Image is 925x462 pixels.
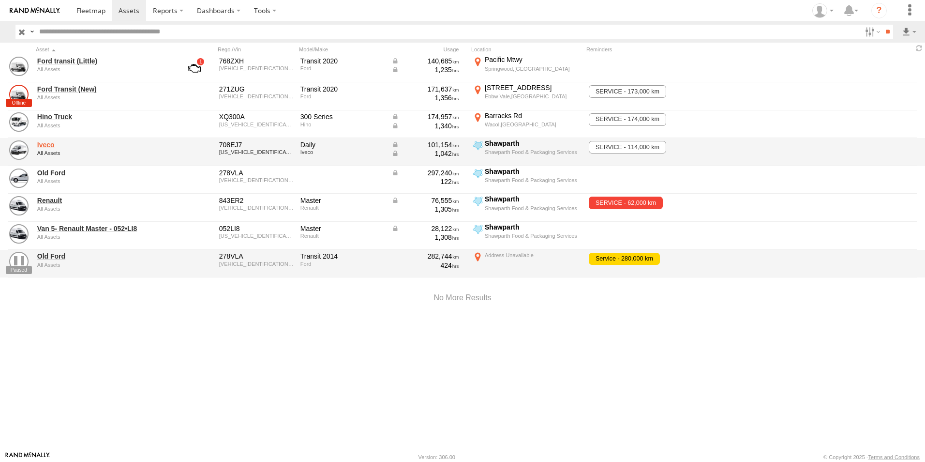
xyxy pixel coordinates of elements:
div: 122 [391,177,459,186]
div: Master [300,224,385,233]
div: undefined [37,262,170,268]
div: ZCFCG35A805468985 [219,149,294,155]
div: Usage [390,46,467,53]
label: Search Query [28,25,36,39]
a: Ford transit (Little) [37,57,170,65]
label: Search Filter Options [861,25,882,39]
div: Transit 2014 [300,252,385,261]
div: Version: 306.00 [418,454,455,460]
a: View Asset with Fault/s [177,57,212,80]
div: Ford [300,93,385,99]
div: WF0EXXTTRELA27388 [219,65,294,71]
div: Hino [300,122,385,127]
span: Service - 280,000 km [589,253,659,265]
div: undefined [37,150,170,156]
div: Data from Vehicle CANbus [391,149,459,158]
div: Data from Vehicle CANbus [391,57,459,65]
div: Shawparth [485,167,581,176]
div: 1,308 [391,233,459,242]
div: 052LI8 [219,224,294,233]
div: XQ300A [219,112,294,121]
div: WF0XXXTTGXEY56137 [219,177,294,183]
div: Shawparth [485,195,581,203]
div: Model/Make [299,46,386,53]
img: rand-logo.svg [10,7,60,14]
a: Ford Transit (New) [37,85,170,93]
div: Data from Vehicle CANbus [391,112,459,121]
div: VF1MAF5V6R0864986 [219,233,294,239]
div: Darren Ward [809,3,837,18]
div: Shawparth Food & Packaging Services [485,205,581,212]
label: Click to View Current Location [471,55,582,81]
i: ? [871,3,887,18]
span: SERVICE - 114,000 km [589,141,666,154]
div: Springwood,[GEOGRAPHIC_DATA] [485,65,581,72]
div: Ford [300,65,385,71]
a: View Asset Details [9,224,29,244]
div: Shawparth Food & Packaging Services [485,177,581,184]
div: WF0XXXTTGXEY56137 [219,261,294,267]
div: Daily [300,140,385,149]
span: SERVICE - 62,000 km [589,197,662,209]
a: Old Ford [37,169,170,177]
span: SERVICE - 173,000 km [589,85,666,98]
div: WF0EXXTTRELB67592 [219,93,294,99]
div: 278VLA [219,169,294,177]
div: Rego./Vin [218,46,295,53]
div: undefined [37,234,170,240]
div: undefined [37,66,170,72]
label: Click to View Current Location [471,195,582,221]
label: Click to View Current Location [471,251,582,277]
a: Hino Truck [37,112,170,121]
div: Shawparth Food & Packaging Services [485,232,581,239]
a: Old Ford [37,252,170,261]
div: 1,305 [391,205,459,214]
label: Click to View Current Location [471,111,582,138]
label: Click to View Current Location [471,167,582,193]
div: [STREET_ADDRESS] [485,83,581,92]
div: Shawparth [485,139,581,148]
div: 300 Series [300,112,385,121]
a: View Asset Details [9,169,29,188]
a: View Asset Details [9,196,29,216]
span: Refresh [913,44,925,53]
a: View Asset Details [9,140,29,160]
a: View Asset Details [9,85,29,104]
a: View Asset Details [9,57,29,76]
label: Click to View Current Location [471,139,582,165]
span: SERVICE - 174,000 km [589,113,666,126]
div: Click to Sort [36,46,171,53]
div: Shawparth [485,223,581,231]
div: Data from Vehicle CANbus [391,196,459,205]
div: Ebbw Vale,[GEOGRAPHIC_DATA] [485,93,581,100]
div: undefined [37,123,170,128]
div: © Copyright 2025 - [823,454,920,460]
div: 843ER2 [219,196,294,205]
div: 271ZUG [219,85,294,93]
label: Click to View Current Location [471,83,582,109]
div: Data from Vehicle CANbus [391,169,459,177]
a: Visit our Website [5,452,50,462]
div: Pacific Mtwy [485,55,581,64]
div: undefined [37,206,170,212]
div: Data from Vehicle CANbus [391,122,459,130]
div: Renault [300,205,385,211]
a: Renault [37,196,170,205]
a: Van 5- Renault Master - 052•LI8 [37,224,170,233]
div: 768ZXH [219,57,294,65]
div: undefined [37,94,170,100]
div: 171,637 [391,85,459,93]
div: Transit 2020 [300,57,385,65]
div: Reminders [586,46,741,53]
div: 1,356 [391,93,459,102]
label: Export results as... [901,25,917,39]
div: JHHUCS5F30K035764 [219,122,294,127]
div: Transit 2020 [300,85,385,93]
div: 282,744 [391,252,459,261]
div: Location [471,46,582,53]
div: Iveco [300,149,385,155]
a: Terms and Conditions [868,454,920,460]
a: Iveco [37,140,170,149]
div: Renault [300,233,385,239]
div: VF1MAFFVHN0843447 [219,205,294,211]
